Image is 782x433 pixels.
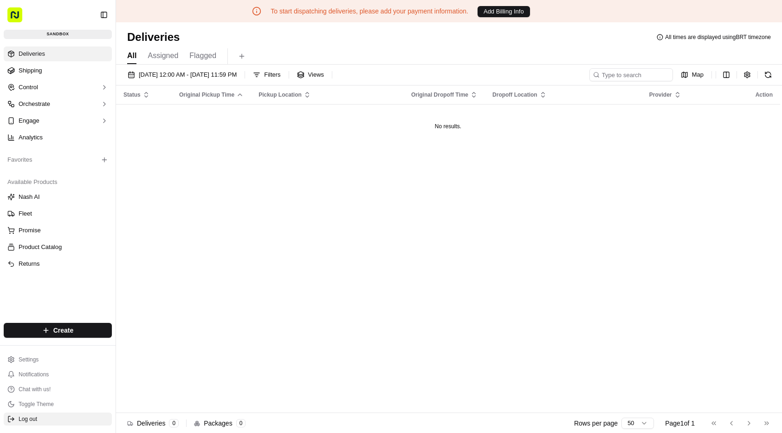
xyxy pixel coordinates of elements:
button: Fleet [4,206,112,221]
button: Settings [4,353,112,366]
span: Orchestrate [19,100,50,108]
span: Log out [19,415,37,423]
p: Rows per page [574,419,618,428]
div: 0 [169,419,179,427]
span: All times are displayed using BRT timezone [665,33,771,41]
span: Control [19,83,38,92]
button: Returns [4,256,112,271]
span: Notifications [19,371,49,378]
button: Orchestrate [4,97,112,112]
span: Chat with us! [19,386,51,393]
span: Assigned [148,50,178,61]
div: Available Products [4,175,112,190]
button: Add Billing Info [478,6,530,17]
span: Status [123,91,141,98]
div: sandbox [4,30,112,39]
button: Log out [4,413,112,426]
a: Nash AI [7,193,108,201]
span: Product Catalog [19,243,62,251]
p: To start dispatching deliveries, please add your payment information. [271,7,468,16]
span: Create [53,326,74,335]
button: [DATE] 12:00 AM - [DATE] 11:59 PM [123,68,241,81]
input: Type to search [589,68,673,81]
span: Deliveries [19,50,45,58]
button: Chat with us! [4,383,112,396]
span: Nash AI [19,193,40,201]
div: No results. [120,123,776,130]
button: Nash AI [4,190,112,204]
a: Returns [7,260,108,268]
button: Create [4,323,112,338]
span: [DATE] 12:00 AM - [DATE] 11:59 PM [139,71,237,79]
span: Analytics [19,133,43,142]
div: Favorites [4,152,112,167]
span: Shipping [19,66,42,75]
span: Original Dropoff Time [411,91,468,98]
a: Product Catalog [7,243,108,251]
button: Notifications [4,368,112,381]
span: Dropoff Location [492,91,537,98]
span: Fleet [19,210,32,218]
a: Deliveries [4,46,112,61]
span: Original Pickup Time [179,91,234,98]
span: Returns [19,260,40,268]
span: Filters [264,71,280,79]
span: All [127,50,136,61]
button: Map [677,68,708,81]
a: Analytics [4,130,112,145]
span: Promise [19,226,41,235]
span: Map [692,71,704,79]
a: Fleet [7,210,108,218]
button: Refresh [762,68,775,81]
div: Packages [194,419,246,428]
div: 0 [236,419,246,427]
span: Views [308,71,324,79]
button: Engage [4,113,112,128]
span: Flagged [189,50,216,61]
span: Provider [649,91,672,98]
span: Pickup Location [259,91,302,98]
a: Shipping [4,63,112,78]
button: Views [293,68,328,81]
div: Page 1 of 1 [665,419,695,428]
span: Toggle Theme [19,400,54,408]
button: Toggle Theme [4,398,112,411]
div: Action [756,91,773,98]
button: Promise [4,223,112,238]
span: Engage [19,117,39,125]
button: Control [4,80,112,95]
button: Filters [249,68,284,81]
span: Settings [19,356,39,363]
div: Deliveries [127,419,179,428]
button: Product Catalog [4,240,112,255]
a: Promise [7,226,108,235]
h1: Deliveries [127,30,180,45]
